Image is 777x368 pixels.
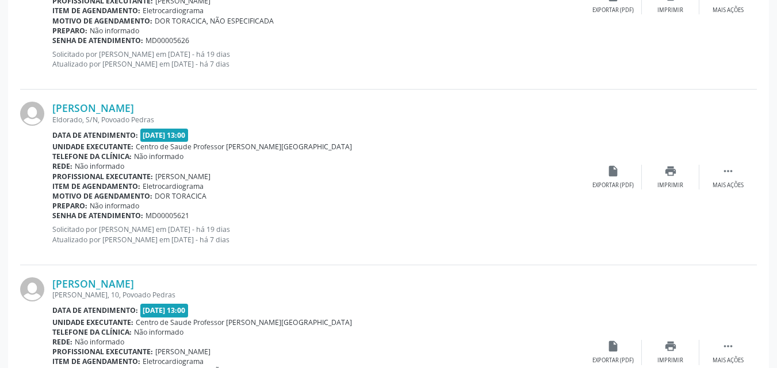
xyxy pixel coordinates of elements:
i: insert_drive_file [607,165,619,177]
b: Preparo: [52,26,87,36]
b: Motivo de agendamento: [52,191,152,201]
i:  [722,165,734,177]
img: img [20,277,44,301]
b: Item de agendamento: [52,6,140,16]
span: Centro de Saude Professor [PERSON_NAME][GEOGRAPHIC_DATA] [136,142,352,152]
div: Exportar (PDF) [592,6,634,14]
div: Eldorado, S/N, Povoado Pedras [52,115,584,125]
span: [DATE] 13:00 [140,304,189,317]
a: [PERSON_NAME] [52,277,134,290]
span: Não informado [90,201,139,211]
span: Não informado [90,26,139,36]
i: print [664,340,677,352]
b: Data de atendimento: [52,305,138,315]
span: MD00005626 [146,36,189,45]
b: Unidade executante: [52,317,133,327]
b: Unidade executante: [52,142,133,152]
span: Não informado [75,337,124,347]
span: Centro de Saude Professor [PERSON_NAME][GEOGRAPHIC_DATA] [136,317,352,327]
img: img [20,102,44,126]
span: [DATE] 13:00 [140,129,189,142]
b: Senha de atendimento: [52,36,143,45]
span: DOR TORACICA, NÃO ESPECIFICADA [155,16,274,26]
span: [PERSON_NAME] [155,347,210,357]
span: [PERSON_NAME] [155,172,210,181]
div: [PERSON_NAME], 10, Povoado Pedras [52,290,584,300]
div: Imprimir [657,6,683,14]
b: Motivo de agendamento: [52,16,152,26]
span: Não informado [75,161,124,171]
div: Exportar (PDF) [592,357,634,365]
div: Mais ações [713,6,744,14]
b: Senha de atendimento: [52,211,143,220]
i: print [664,165,677,177]
b: Telefone da clínica: [52,152,132,161]
a: [PERSON_NAME] [52,102,134,114]
div: Imprimir [657,357,683,365]
div: Exportar (PDF) [592,181,634,189]
b: Data de atendimento: [52,130,138,140]
p: Solicitado por [PERSON_NAME] em [DATE] - há 19 dias Atualizado por [PERSON_NAME] em [DATE] - há 7... [52,224,584,244]
span: Não informado [134,327,183,337]
b: Rede: [52,337,72,347]
span: DOR TORACICA [155,191,206,201]
i: insert_drive_file [607,340,619,352]
span: MD00005621 [146,211,189,220]
b: Profissional executante: [52,172,153,181]
b: Item de agendamento: [52,181,140,191]
div: Mais ações [713,357,744,365]
span: Não informado [134,152,183,161]
b: Profissional executante: [52,347,153,357]
b: Preparo: [52,201,87,211]
p: Solicitado por [PERSON_NAME] em [DATE] - há 19 dias Atualizado por [PERSON_NAME] em [DATE] - há 7... [52,49,584,69]
div: Mais ações [713,181,744,189]
span: Eletrocardiograma [143,6,204,16]
div: Imprimir [657,181,683,189]
i:  [722,340,734,352]
b: Telefone da clínica: [52,327,132,337]
b: Item de agendamento: [52,357,140,366]
span: Eletrocardiograma [143,181,204,191]
b: Rede: [52,161,72,171]
span: Eletrocardiograma [143,357,204,366]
